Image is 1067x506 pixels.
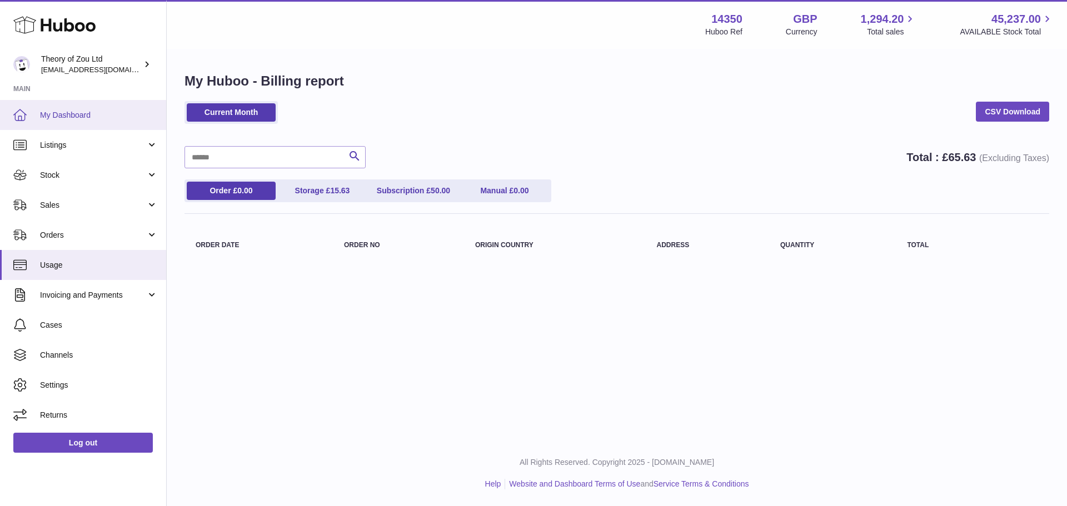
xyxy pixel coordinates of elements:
[906,151,1049,163] strong: Total : £
[40,140,146,151] span: Listings
[960,27,1054,37] span: AVAILABLE Stock Total
[861,12,904,27] span: 1,294.20
[41,54,141,75] div: Theory of Zou Ltd
[187,103,276,122] a: Current Month
[333,231,464,260] th: Order no
[13,56,30,73] img: internalAdmin-14350@internal.huboo.com
[40,410,158,420] span: Returns
[40,230,146,241] span: Orders
[40,110,158,121] span: My Dashboard
[654,479,749,488] a: Service Terms & Conditions
[40,320,158,330] span: Cases
[278,182,367,200] a: Storage £15.63
[40,350,158,360] span: Channels
[867,27,916,37] span: Total sales
[369,182,458,200] a: Subscription £50.00
[505,479,749,489] li: and
[948,151,976,163] span: 65.63
[40,260,158,270] span: Usage
[40,290,146,300] span: Invoicing and Payments
[237,186,252,195] span: 0.00
[960,12,1054,37] a: 45,237.00 AVAILABLE Stock Total
[40,200,146,211] span: Sales
[513,186,528,195] span: 0.00
[330,186,350,195] span: 15.63
[711,12,742,27] strong: 14350
[460,182,549,200] a: Manual £0.00
[705,27,742,37] div: Huboo Ref
[187,182,276,200] a: Order £0.00
[40,380,158,390] span: Settings
[464,231,646,260] th: Origin Country
[185,231,333,260] th: Order Date
[485,479,501,488] a: Help
[176,457,1058,468] p: All Rights Reserved. Copyright 2025 - [DOMAIN_NAME]
[646,231,769,260] th: Address
[185,72,1049,90] h1: My Huboo - Billing report
[861,12,917,37] a: 1,294.20 Total sales
[431,186,450,195] span: 50.00
[793,12,817,27] strong: GBP
[13,433,153,453] a: Log out
[896,231,995,260] th: Total
[769,231,896,260] th: Quantity
[509,479,640,488] a: Website and Dashboard Terms of Use
[976,102,1049,122] a: CSV Download
[40,170,146,181] span: Stock
[41,65,163,74] span: [EMAIL_ADDRESS][DOMAIN_NAME]
[991,12,1041,27] span: 45,237.00
[786,27,817,37] div: Currency
[979,153,1049,163] span: (Excluding Taxes)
